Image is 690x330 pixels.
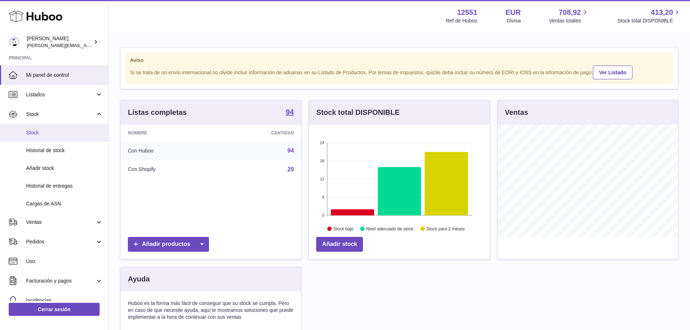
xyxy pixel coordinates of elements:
h3: Stock total DISPONIBLE [316,108,400,117]
a: Añadir productos [128,237,209,252]
text: 12 [320,177,325,181]
a: Cerrar sesión [9,303,100,316]
td: Con Shopify [121,160,217,179]
span: Stock [26,111,95,118]
text: Stock para 2 meses [426,226,465,231]
span: Mi panel de control [26,72,103,79]
span: Stock [26,129,103,136]
div: [PERSON_NAME] [27,35,92,49]
span: Ventas totales [549,17,589,24]
span: Historial de stock [26,147,103,154]
strong: 94 [286,108,294,116]
span: Pedidos [26,238,95,245]
a: 413,20 Stock total DISPONIBLE [618,8,681,24]
span: Historial de entregas [26,183,103,189]
span: Stock total DISPONIBLE [618,17,681,24]
a: 94 [288,147,294,154]
p: Huboo es la forma más fácil de conseguir que su stock se cumpla. Pero en caso de que necesite ayu... [128,300,294,321]
a: Añadir stock [316,237,363,252]
text: 18 [320,159,325,163]
span: Facturación y pagos [26,277,95,284]
span: Incidencias [26,297,103,304]
div: Divisa [507,17,521,24]
span: 708,92 [559,8,581,17]
td: Con Huboo [121,141,217,160]
text: Stock bajo [333,226,354,231]
span: Uso [26,258,103,265]
div: Si se trata de un envío internacional no olvide incluir información de aduanas en su Listado de P... [130,64,669,79]
text: 0 [322,213,325,217]
span: Ventas [26,219,95,226]
text: 24 [320,141,325,145]
img: gerardo.montoiro@cleverenterprise.es [9,37,20,47]
strong: Aviso [130,57,669,64]
strong: EUR [506,8,521,17]
h3: Ventas [505,108,528,117]
span: Listados [26,91,95,98]
span: [PERSON_NAME][EMAIL_ADDRESS][DOMAIN_NAME] [27,42,145,48]
strong: 12551 [457,8,477,17]
a: Ver Listado [593,66,632,79]
h3: Listas completas [128,108,187,117]
a: 94 [286,108,294,117]
text: 6 [322,195,325,199]
a: 708,92 Ventas totales [549,8,589,24]
h3: Ayuda [128,274,150,284]
span: Añadir stock [26,165,103,172]
th: Cantidad [217,125,301,141]
text: Nivel adecuado de stock [366,226,414,231]
span: Cargas de ASN [26,200,103,207]
div: Ref de Huboo [446,17,477,24]
th: Nombre [121,125,217,141]
a: 29 [288,166,294,172]
span: 413,20 [651,8,673,17]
